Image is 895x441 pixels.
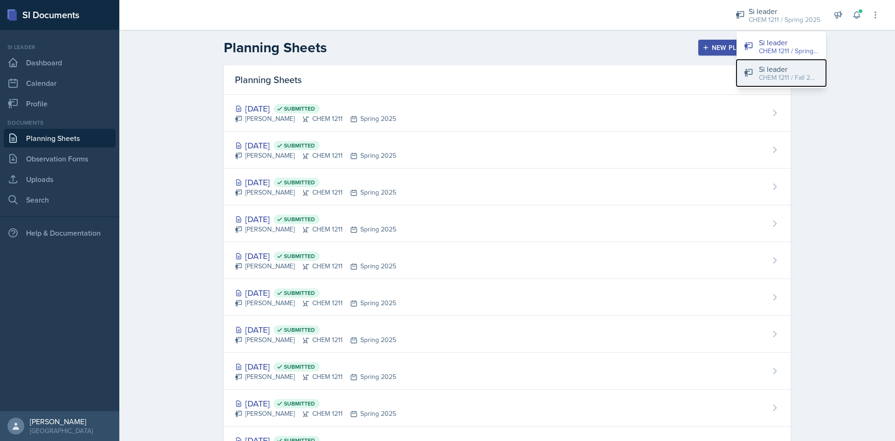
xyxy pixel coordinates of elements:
a: Profile [4,94,116,113]
div: Si leader [4,43,116,51]
span: Submitted [284,326,315,334]
div: [GEOGRAPHIC_DATA] [30,426,93,435]
div: Si leader [749,6,820,17]
div: [PERSON_NAME] CHEM 1211 Spring 2025 [235,188,396,197]
span: Submitted [284,105,315,112]
a: [DATE] Submitted [PERSON_NAME]CHEM 1211Spring 2025 [224,242,791,279]
a: [DATE] Submitted [PERSON_NAME]CHEM 1211Spring 2025 [224,390,791,427]
div: [PERSON_NAME] CHEM 1211 Spring 2025 [235,298,396,308]
div: [DATE] [235,287,396,299]
a: Dashboard [4,53,116,72]
span: Submitted [284,142,315,149]
div: [PERSON_NAME] CHEM 1211 Spring 2025 [235,224,396,234]
div: [DATE] [235,176,396,189]
span: Submitted [284,216,315,223]
a: Search [4,190,116,209]
h2: Planning Sheets [224,39,327,56]
div: [DATE] [235,250,396,262]
span: Submitted [284,179,315,186]
span: Submitted [284,400,315,407]
a: [DATE] Submitted [PERSON_NAME]CHEM 1211Spring 2025 [224,353,791,390]
button: Si leader CHEM 1211 / Spring 2025 [737,33,826,60]
div: [PERSON_NAME] CHEM 1211 Spring 2025 [235,151,396,161]
a: [DATE] Submitted [PERSON_NAME]CHEM 1211Spring 2025 [224,279,791,316]
div: [DATE] [235,213,396,225]
div: [DATE] [235,360,396,373]
a: [DATE] Submitted [PERSON_NAME]CHEM 1211Spring 2025 [224,95,791,132]
a: Calendar [4,74,116,92]
div: CHEM 1211 / Spring 2025 [759,46,819,56]
div: [DATE] [235,139,396,152]
div: [PERSON_NAME] CHEM 1211 Spring 2025 [235,114,396,124]
div: Si leader [759,37,819,48]
a: [DATE] Submitted [PERSON_NAME]CHEM 1211Spring 2025 [224,132,791,168]
div: [PERSON_NAME] CHEM 1211 Spring 2025 [235,261,396,271]
div: [PERSON_NAME] CHEM 1211 Spring 2025 [235,335,396,345]
div: Planning Sheets [224,65,791,95]
a: [DATE] Submitted [PERSON_NAME]CHEM 1211Spring 2025 [224,168,791,205]
div: [DATE] [235,397,396,410]
div: Si leader [759,63,819,75]
span: Submitted [284,363,315,371]
a: Uploads [4,170,116,189]
div: CHEM 1211 / Fall 2025 [759,73,819,83]
div: CHEM 1211 / Spring 2025 [749,15,820,25]
div: [DATE] [235,102,396,115]
span: Submitted [284,252,315,260]
a: [DATE] Submitted [PERSON_NAME]CHEM 1211Spring 2025 [224,316,791,353]
a: Planning Sheets [4,129,116,147]
a: [DATE] Submitted [PERSON_NAME]CHEM 1211Spring 2025 [224,205,791,242]
div: [PERSON_NAME] [30,417,93,426]
a: Observation Forms [4,149,116,168]
div: [PERSON_NAME] CHEM 1211 Spring 2025 [235,372,396,382]
div: [DATE] [235,323,396,336]
div: Help & Documentation [4,224,116,242]
div: New Planning Sheet [704,44,785,51]
div: [PERSON_NAME] CHEM 1211 Spring 2025 [235,409,396,419]
span: Submitted [284,289,315,297]
button: Si leader CHEM 1211 / Fall 2025 [737,60,826,86]
button: New Planning Sheet [698,40,791,56]
div: Documents [4,119,116,127]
